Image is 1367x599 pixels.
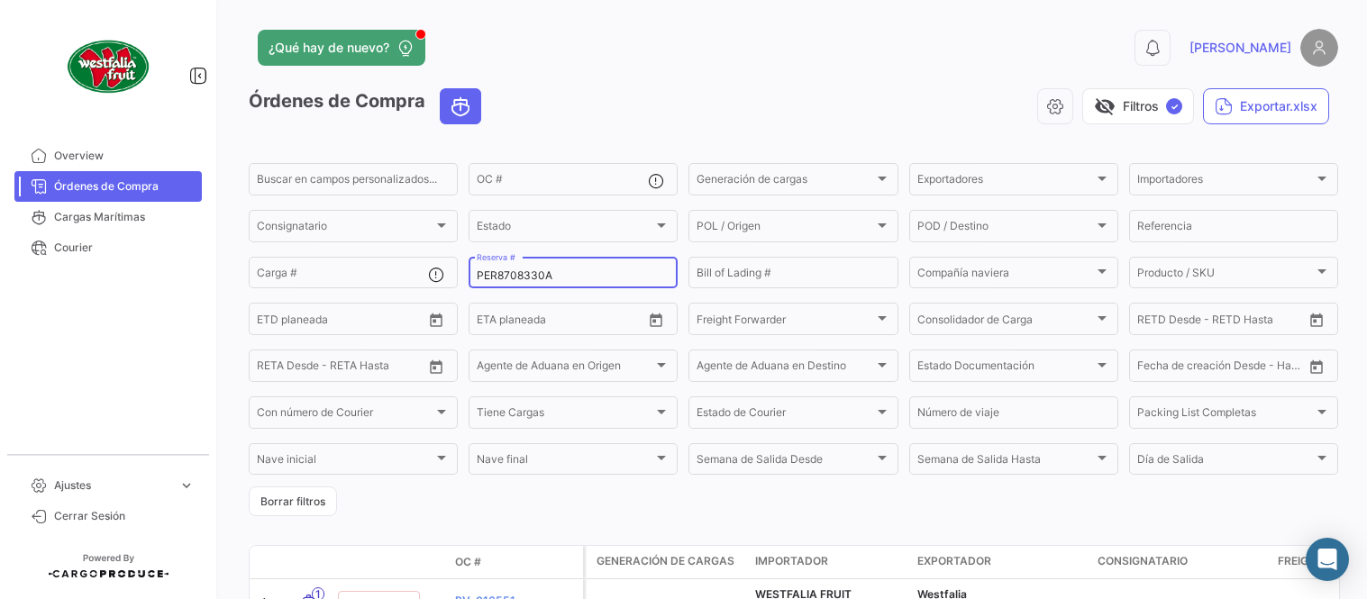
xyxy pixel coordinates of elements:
span: Overview [54,148,195,164]
button: ¿Qué hay de nuevo? [258,30,425,66]
span: Nave inicial [257,456,433,468]
input: Desde [257,315,289,328]
span: Estado [477,222,653,235]
span: Estado Documentación [917,362,1094,375]
span: POD / Destino [917,222,1094,235]
span: Generación de cargas [697,176,873,188]
span: Día de Salida [1137,456,1314,468]
span: expand_more [178,477,195,494]
span: OC # [455,554,481,570]
span: Nave final [477,456,653,468]
datatable-header-cell: Modo de Transporte [286,555,331,569]
input: Desde [257,362,289,375]
span: Consignatario [1098,553,1188,569]
button: Open calendar [423,353,450,380]
span: Tiene Cargas [477,409,653,422]
button: visibility_offFiltros✓ [1082,88,1194,124]
span: Agente de Aduana en Origen [477,362,653,375]
h3: Órdenes de Compra [249,88,487,124]
span: Compañía naviera [917,269,1094,282]
datatable-header-cell: Importador [748,546,910,578]
input: Hasta [522,315,601,328]
button: Exportar.xlsx [1203,88,1329,124]
span: Con número de Courier [257,409,433,422]
span: Cargas Marítimas [54,209,195,225]
img: placeholder-user.png [1300,29,1338,67]
datatable-header-cell: OC # [448,547,583,577]
input: Desde [1137,362,1170,375]
span: Cerrar Sesión [54,508,195,524]
span: Courier [54,240,195,256]
button: Open calendar [423,306,450,333]
span: ¿Qué hay de nuevo? [269,39,389,57]
input: Hasta [302,315,381,328]
span: Consignatario [257,222,433,235]
span: Estado de Courier [697,409,873,422]
span: Agente de Aduana en Destino [697,362,873,375]
input: Hasta [1182,362,1262,375]
span: Producto / SKU [1137,269,1314,282]
span: Exportadores [917,176,1094,188]
input: Hasta [302,362,381,375]
datatable-header-cell: Exportador [910,546,1090,578]
span: POL / Origen [697,222,873,235]
span: Generación de cargas [597,553,734,569]
span: Importadores [1137,176,1314,188]
span: Semana de Salida Hasta [917,456,1094,468]
div: Open Intercom Messenger [1306,538,1349,581]
span: Exportador [917,553,991,569]
span: [PERSON_NAME] [1189,39,1291,57]
a: Overview [14,141,202,171]
span: Órdenes de Compra [54,178,195,195]
span: ✓ [1166,98,1182,114]
span: Ajustes [54,477,171,494]
datatable-header-cell: Estado Doc. [331,555,448,569]
button: Borrar filtros [249,486,337,516]
button: Open calendar [1303,353,1330,380]
span: Consolidador de Carga [917,315,1094,328]
input: Desde [1137,315,1170,328]
button: Ocean [441,89,480,123]
a: Cargas Marítimas [14,202,202,232]
datatable-header-cell: Generación de cargas [586,546,748,578]
span: Packing List Completas [1137,409,1314,422]
a: Courier [14,232,202,263]
input: Desde [477,315,509,328]
img: client-50.png [63,22,153,112]
button: Open calendar [642,306,670,333]
span: Importador [755,553,828,569]
span: visibility_off [1094,95,1116,117]
button: Open calendar [1303,306,1330,333]
span: Semana de Salida Desde [697,456,873,468]
span: Freight Forwarder [697,315,873,328]
a: Órdenes de Compra [14,171,202,202]
input: Hasta [1182,315,1262,328]
datatable-header-cell: Consignatario [1090,546,1271,578]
